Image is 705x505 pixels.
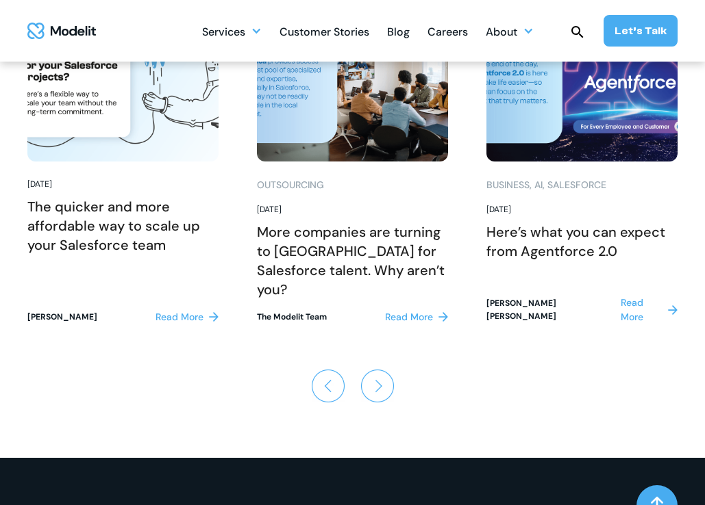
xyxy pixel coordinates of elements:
[361,370,394,402] img: arrow right
[621,296,678,324] a: Read More
[547,178,606,192] div: Salesforce
[668,305,678,315] img: right arrow
[312,370,345,402] img: arrow left
[27,178,219,191] div: [DATE]
[156,310,219,324] a: Read More
[312,363,345,409] a: Previous Page
[257,203,448,216] div: [DATE]
[257,311,327,324] div: The Modelit Team
[530,178,532,192] div: ,
[27,311,97,324] div: [PERSON_NAME]
[280,20,369,47] div: Customer Stories
[27,363,678,409] div: List
[486,178,530,192] div: Business
[486,222,678,261] h2: Here’s what you can expect from Agentforce 2.0
[257,222,448,299] h2: More companies are turning to [GEOGRAPHIC_DATA] for Salesforce talent. Why aren’t you?
[209,312,219,322] img: right arrow
[534,178,543,192] div: AI
[428,20,468,47] div: Careers
[27,23,96,40] img: modelit logo
[438,312,448,322] img: right arrow
[486,203,678,216] div: [DATE]
[202,20,245,47] div: Services
[387,18,410,44] a: Blog
[361,363,394,409] a: Next Page
[615,23,667,38] div: Let’s Talk
[621,296,663,324] div: Read More
[257,178,324,192] div: Outsourcing
[27,23,96,40] a: home
[486,20,517,47] div: About
[385,310,433,324] div: Read More
[486,18,534,44] div: About
[280,18,369,44] a: Customer Stories
[543,178,545,192] div: ,
[604,15,678,47] a: Let’s Talk
[202,18,262,44] div: Services
[27,197,219,255] h2: The quicker and more affordable way to scale up your Salesforce team
[486,297,615,323] div: [PERSON_NAME] [PERSON_NAME]
[387,20,410,47] div: Blog
[385,310,448,324] a: Read More
[428,18,468,44] a: Careers
[156,310,203,324] div: Read More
